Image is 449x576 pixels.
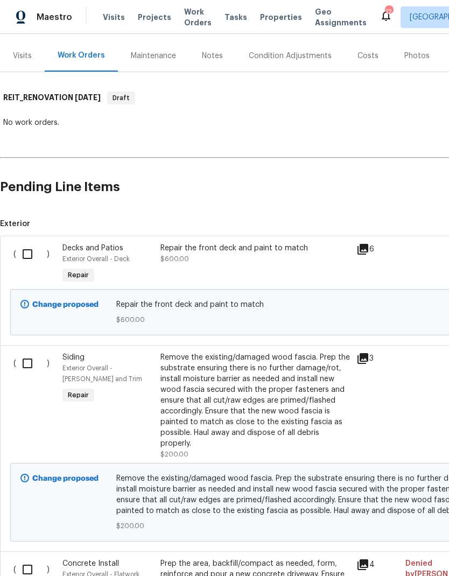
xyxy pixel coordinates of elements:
span: Exterior Overall - Deck [62,256,130,262]
div: 6 [356,243,399,256]
b: Change proposed [32,475,99,482]
div: Condition Adjustments [249,51,332,61]
div: Photos [404,51,430,61]
span: Geo Assignments [315,6,367,28]
h6: REIT_RENOVATION [3,92,101,104]
span: Repair [64,390,93,401]
div: Repair the front deck and paint to match [160,243,350,254]
span: $600.00 [160,256,189,262]
div: Visits [13,51,32,61]
span: Visits [103,12,125,23]
span: $200.00 [160,451,188,458]
div: 3 [356,352,399,365]
div: 4 [356,558,399,571]
span: Decks and Patios [62,244,123,252]
span: Properties [260,12,302,23]
span: Maestro [37,12,72,23]
div: Remove the existing/damaged wood fascia. Prep the substrate ensuring there is no further damage/r... [160,352,350,449]
div: ( ) [10,240,59,289]
span: Projects [138,12,171,23]
span: Work Orders [184,6,212,28]
div: Notes [202,51,223,61]
div: Work Orders [58,50,105,61]
span: Concrete Install [62,560,119,567]
div: 12 [385,6,392,17]
div: ( ) [10,349,59,463]
span: Repair [64,270,93,280]
span: [DATE] [75,94,101,101]
span: Exterior Overall - [PERSON_NAME] and Trim [62,365,142,382]
span: Siding [62,354,85,361]
span: Tasks [224,13,247,21]
span: Draft [108,93,134,103]
b: Change proposed [32,301,99,308]
div: Costs [357,51,378,61]
div: Maintenance [131,51,176,61]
